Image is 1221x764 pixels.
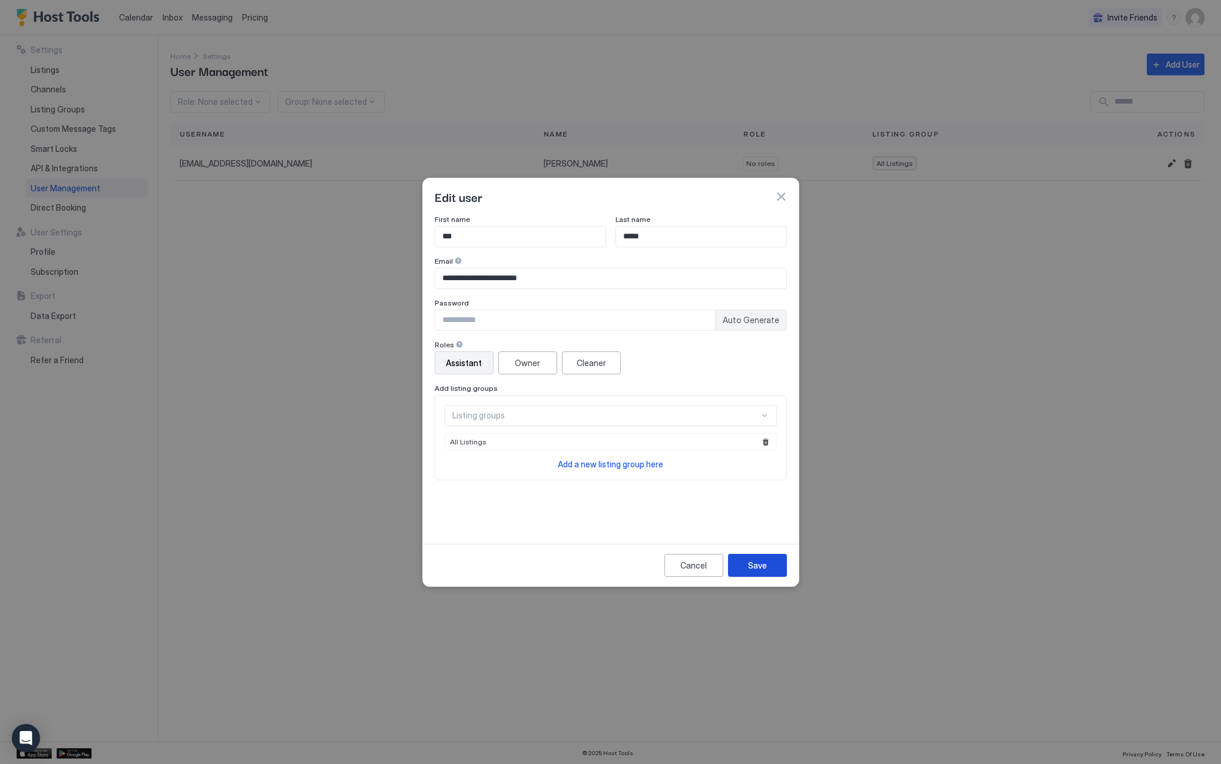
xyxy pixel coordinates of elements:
[515,357,540,369] div: Owner
[446,357,482,369] div: Assistant
[760,436,772,448] button: Remove
[435,310,715,330] input: Input Field
[435,298,469,307] span: Password
[616,227,786,247] input: Input Field
[450,437,487,446] span: All Listings
[12,724,40,752] div: Open Intercom Messenger
[435,188,482,205] span: Edit user
[664,554,723,577] button: Cancel
[435,215,470,224] span: First name
[558,459,663,469] span: Add a new listing group here
[452,410,759,421] div: Listing groups
[435,257,453,265] span: Email
[435,384,498,393] span: Add listing groups
[435,268,786,288] input: Input Field
[435,351,494,374] button: Assistant
[728,554,787,577] button: Save
[680,559,707,572] div: Cancel
[435,340,454,349] span: Roles
[748,559,767,572] div: Save
[616,215,650,224] span: Last name
[577,357,606,369] div: Cleaner
[435,227,605,247] input: Input Field
[723,315,779,325] span: Auto Generate
[562,351,621,374] button: Cleaner
[498,351,557,374] button: Owner
[558,458,663,470] a: Add a new listing group here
